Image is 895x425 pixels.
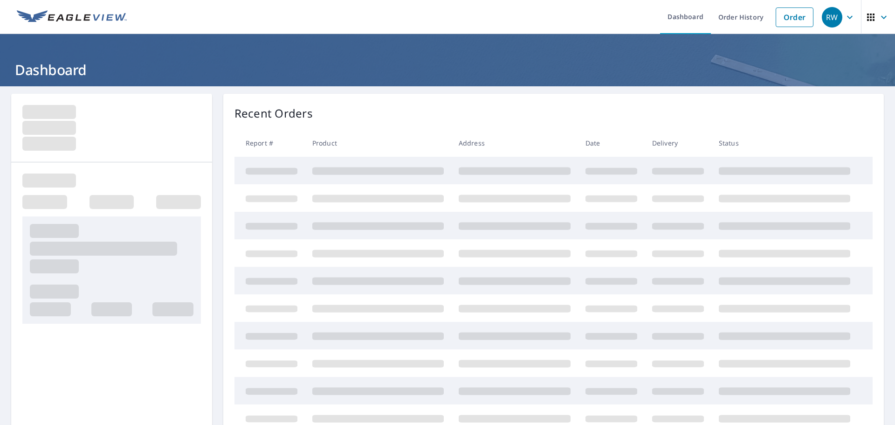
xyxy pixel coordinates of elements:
[305,129,451,157] th: Product
[17,10,127,24] img: EV Logo
[776,7,813,27] a: Order
[11,60,884,79] h1: Dashboard
[711,129,858,157] th: Status
[645,129,711,157] th: Delivery
[451,129,578,157] th: Address
[822,7,842,28] div: RW
[234,105,313,122] p: Recent Orders
[578,129,645,157] th: Date
[234,129,305,157] th: Report #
